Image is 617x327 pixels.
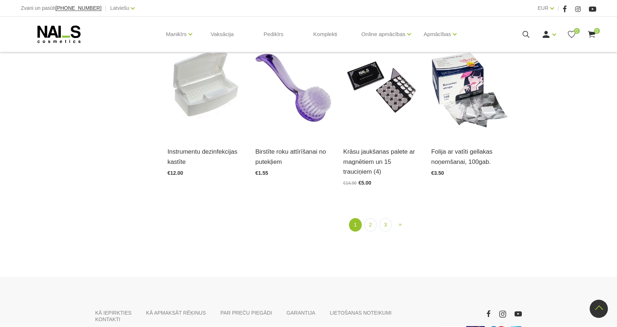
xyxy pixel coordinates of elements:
[594,28,600,34] span: 0
[105,4,106,13] span: |
[394,218,406,231] a: Next
[343,32,420,138] img: Unikāla krāsu jaukšanas magnētiskā palete ar 15 izņemamiem nodalījumiem. Speciāli pielāgota meist...
[146,310,206,316] a: KĀ APMAKSĀT RĒĶINUS
[558,4,559,13] span: |
[221,310,272,316] a: PAR PREČU PIEGĀDI
[587,30,596,39] a: 0
[167,170,183,176] span: €12.00
[110,4,129,12] a: Latviešu
[538,4,548,12] a: EUR
[21,4,101,13] div: Zvani un pasūti
[574,28,580,34] span: 0
[364,218,377,232] a: 2
[95,316,120,323] a: KONTAKTI
[55,5,101,11] a: [PHONE_NUMBER]
[431,32,508,138] img: Description
[255,32,332,138] img: Plastmasas birstīte, nagu vīlēšanas rezultātā radušos, putekļu attīrīšanai....
[167,147,244,166] a: Instrumentu dezinfekcijas kastīte
[431,170,444,176] span: €3.50
[255,170,268,176] span: €1.55
[424,20,451,49] a: Apmācības
[205,17,240,52] a: Vaksācija
[95,310,132,316] a: KĀ IEPIRKTIES
[287,310,315,316] a: GARANTIJA
[399,221,401,227] span: »
[358,180,371,186] span: €5.00
[567,30,576,39] a: 0
[307,17,343,52] a: Komplekti
[431,147,508,166] a: Folija ar vatīti gellakas noņemšanai, 100gab.
[349,218,361,232] a: 1
[166,20,187,49] a: Manikīrs
[343,181,357,186] span: €14.90
[330,310,391,316] a: LIETOŠANAS NOTEIKUMI
[167,218,596,232] nav: catalog-product-list
[167,32,244,138] img: Plastmasas dezinfekcijas kastīte paredzēta manikīra, pedikīra, skropstu pieaudzēšanas u.c. instru...
[379,218,392,232] a: 3
[343,147,420,177] a: Krāsu jaukšanas palete ar magnētiem un 15 trauciņiem (4)
[255,147,332,166] a: Birstīte roku attīrīšanai no putekļiem
[361,20,405,49] a: Online apmācības
[258,17,289,52] a: Pedikīrs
